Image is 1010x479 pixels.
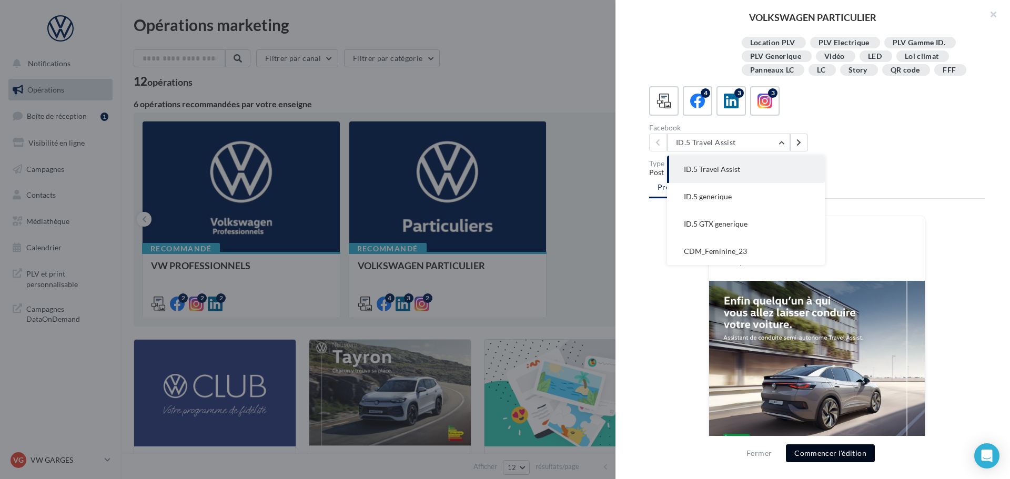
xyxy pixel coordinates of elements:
[684,219,748,228] span: ID.5 GTX generique
[649,160,985,167] div: Type
[817,66,825,74] div: LC
[667,210,825,238] button: ID.5 GTX generique
[893,39,946,47] div: PLV Gamme ID.
[667,134,790,151] button: ID.5 Travel Assist
[649,167,985,178] div: Post
[750,39,795,47] div: Location PLV
[632,13,993,22] div: VOLKSWAGEN PARTICULIER
[684,192,732,201] span: ID.5 generique
[701,88,710,98] div: 4
[891,66,920,74] div: QR code
[684,165,740,174] span: ID.5 Travel Assist
[768,88,777,98] div: 3
[684,247,747,256] span: CDM_Feminine_23
[786,444,875,462] button: Commencer l'édition
[750,66,794,74] div: Panneaux LC
[905,53,939,60] div: Loi climat
[750,53,802,60] div: PLV Generique
[819,39,870,47] div: PLV Electrique
[943,66,956,74] div: FFF
[734,88,744,98] div: 3
[667,183,825,210] button: ID.5 generique
[667,156,825,183] button: ID.5 Travel Assist
[868,53,882,60] div: LED
[649,124,813,131] div: Facebook
[824,53,845,60] div: Vidéo
[742,447,776,460] button: Fermer
[667,238,825,265] button: CDM_Feminine_23
[849,66,867,74] div: Story
[974,443,999,468] div: Open Intercom Messenger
